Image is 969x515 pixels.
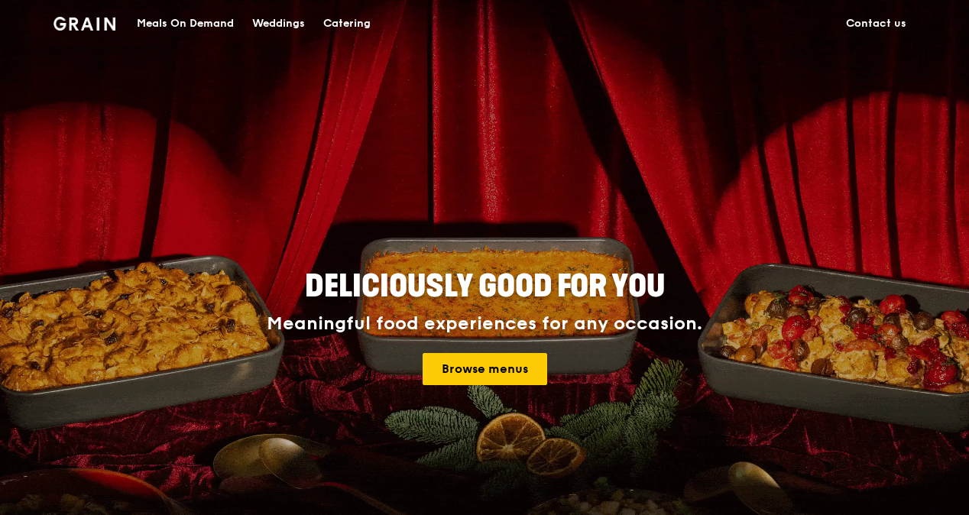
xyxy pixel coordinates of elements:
div: Weddings [252,1,305,47]
a: Catering [314,1,380,47]
div: Catering [323,1,371,47]
div: Meaningful food experiences for any occasion. [209,313,760,335]
img: Grain [53,17,115,31]
span: Deliciously good for you [305,268,665,305]
div: Meals On Demand [137,1,234,47]
a: Weddings [243,1,314,47]
a: Contact us [837,1,916,47]
a: Browse menus [423,353,547,385]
